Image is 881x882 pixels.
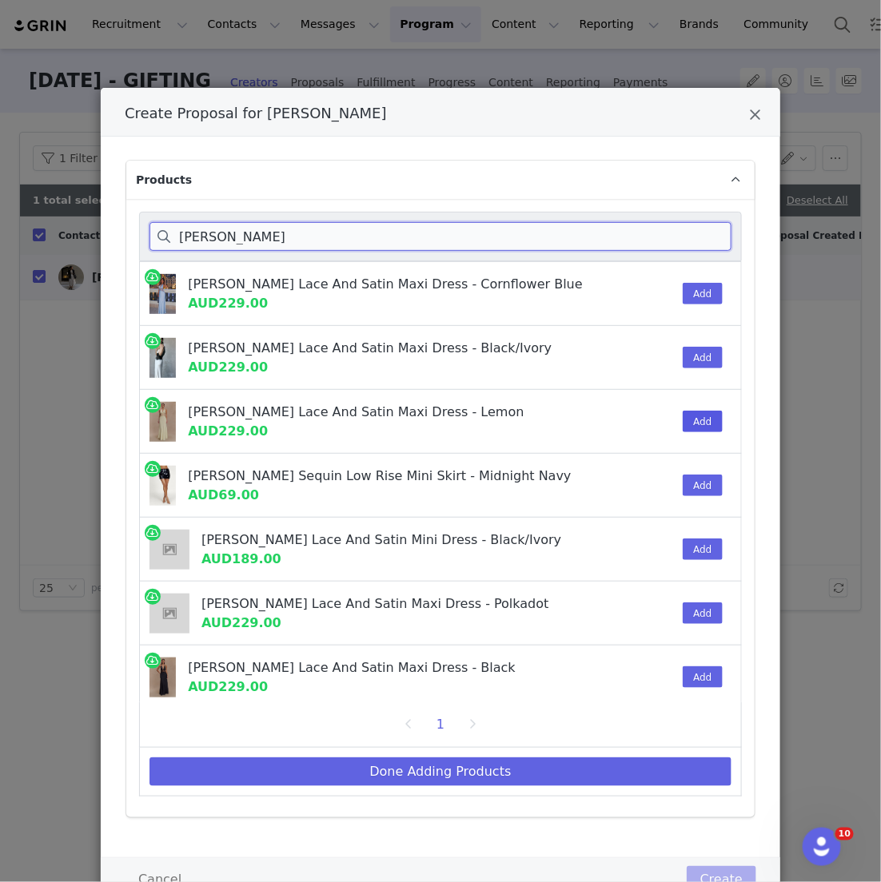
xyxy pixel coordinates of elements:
[149,594,189,634] img: placeholder-square.jpeg
[201,594,595,614] div: [PERSON_NAME] Lace And Satin Maxi Dress - Polkadot
[188,403,594,422] div: [PERSON_NAME] Lace And Satin Maxi Dress - Lemon
[803,828,841,866] iframe: Intercom live chat
[149,274,176,314] img: DINAH1.jpg
[188,296,268,311] span: AUD229.00
[149,466,176,506] img: 20230210-meshki-ecomm-zora-katie-214360.jpg
[125,105,387,121] span: Create Proposal for [PERSON_NAME]
[188,658,594,677] div: [PERSON_NAME] Lace And Satin Maxi Dress - Black
[683,347,722,368] button: Add
[749,107,761,126] button: Close
[149,338,176,378] img: 250317_MESHKI_MONTANA_12_2331__2_x.jpg
[136,172,192,189] span: Products
[683,666,722,688] button: Add
[188,679,268,694] span: AUD229.00
[188,275,594,294] div: [PERSON_NAME] Lace And Satin Maxi Dress - Cornflower Blue
[683,475,722,496] button: Add
[683,411,722,432] button: Add
[188,487,259,503] span: AUD69.00
[429,713,452,736] li: 1
[149,222,732,251] input: Search products
[683,538,722,560] button: Add
[835,828,854,840] span: 10
[201,615,281,630] span: AUD229.00
[201,551,281,566] span: AUD189.00
[149,530,189,570] img: placeholder-square.jpeg
[149,402,176,442] img: 250709_MESHKI_Roam4_12_581.jpg
[188,467,594,486] div: [PERSON_NAME] Sequin Low Rise Mini Skirt - Midnight Navy
[188,360,268,375] span: AUD229.00
[188,423,268,439] span: AUD229.00
[188,339,594,358] div: [PERSON_NAME] Lace And Satin Maxi Dress - Black/Ivory
[149,757,732,786] button: Done Adding Products
[149,658,176,697] img: 250304_MESHKI_Wild_Oasis_1_12_613.jpg
[683,602,722,624] button: Add
[201,530,595,550] div: [PERSON_NAME] Lace And Satin Mini Dress - Black/Ivory
[683,283,722,304] button: Add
